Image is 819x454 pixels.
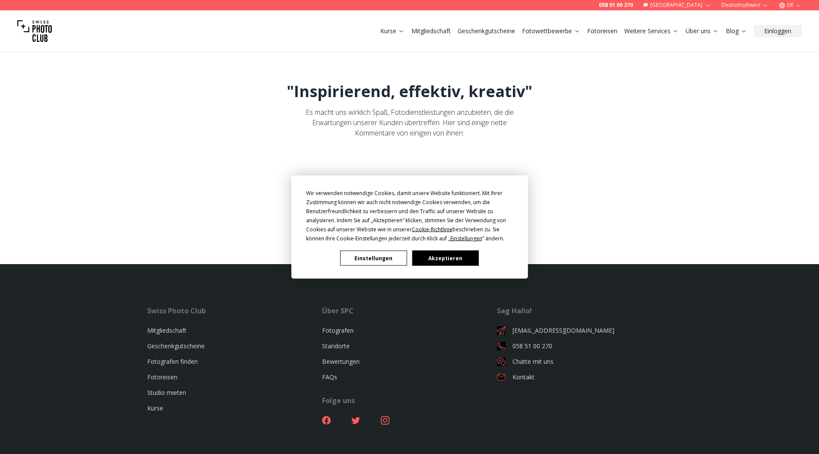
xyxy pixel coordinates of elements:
[412,251,478,266] button: Akzeptieren
[340,251,407,266] button: Einstellungen
[291,176,528,279] div: Cookie Consent Prompt
[450,235,482,242] span: Einstellungen
[306,189,513,243] div: Wir verwenden notwendige Cookies, damit unsere Website funktioniert. Mit Ihrer Zustimmung können ...
[412,226,452,233] span: Cookie-Richtlinie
